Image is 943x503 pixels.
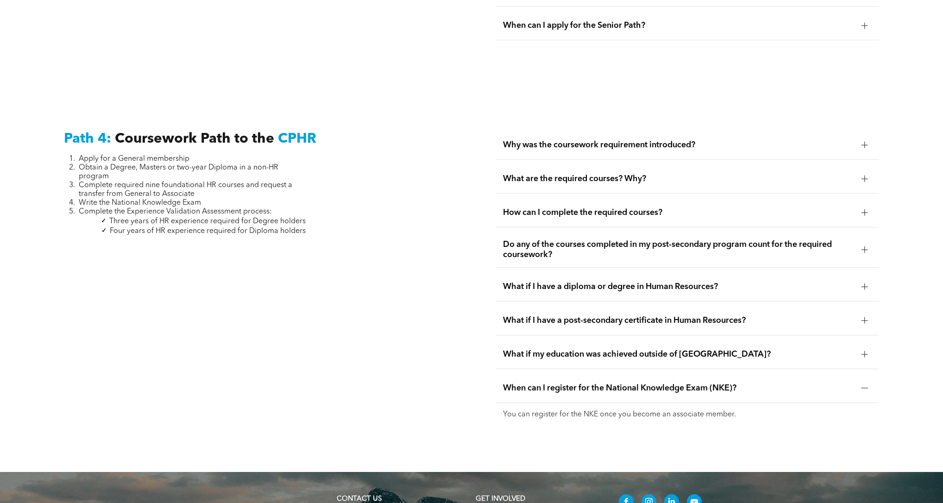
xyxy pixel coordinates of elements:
span: GET INVOLVED [476,496,525,503]
span: Apply for a General membership [79,155,189,163]
span: When can I register for the National Knowledge Exam (NKE)? [503,383,854,393]
span: Coursework Path to the [115,132,274,146]
span: CPHR [278,132,316,146]
span: Three years of HR experience required for Degree holders [109,218,306,225]
span: Why was the coursework requirement introduced? [503,140,854,150]
p: You can register for the NKE once you become an associate member. [503,410,872,419]
span: What if I have a post-secondary certificate in Human Resources? [503,315,854,326]
span: What are the required courses? Why? [503,174,854,184]
span: Four years of HR experience required for Diploma holders [110,227,306,235]
span: Do any of the courses completed in my post-secondary program count for the required coursework? [503,239,854,260]
span: When can I apply for the Senior Path? [503,20,854,31]
span: Obtain a Degree, Masters or two-year Diploma in a non-HR program [79,164,278,180]
span: How can I complete the required courses? [503,207,854,218]
span: Complete required nine foundational HR courses and request a transfer from General to Associate [79,182,292,198]
span: Write the National Knowledge Exam [79,199,201,207]
a: CONTACT US [337,496,382,503]
span: What if I have a diploma or degree in Human Resources? [503,282,854,292]
span: Path 4: [64,132,111,146]
span: What if my education was achieved outside of [GEOGRAPHIC_DATA]? [503,349,854,359]
span: Complete the Experience Validation Assessment process: [79,208,272,215]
